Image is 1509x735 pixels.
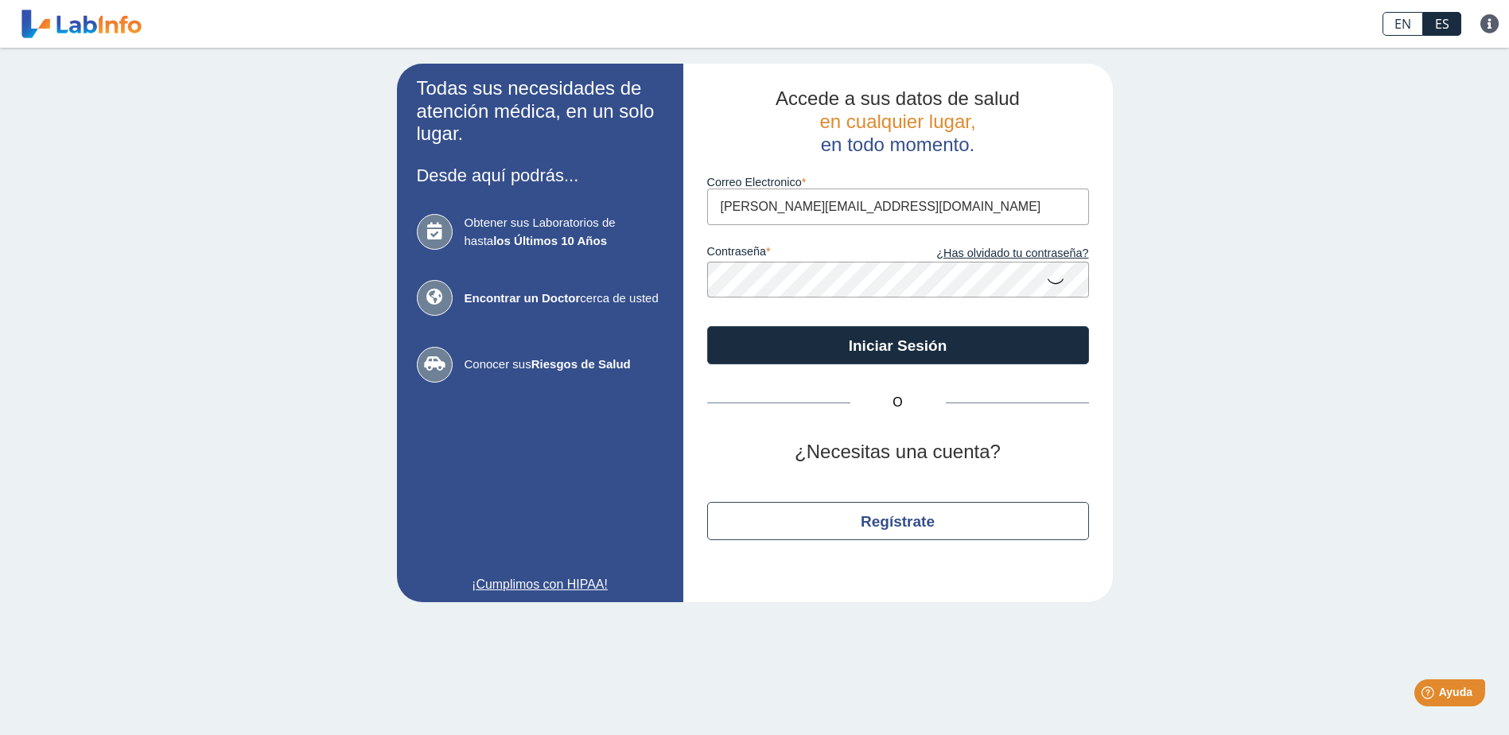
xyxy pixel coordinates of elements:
label: Correo Electronico [707,176,1089,189]
button: Iniciar Sesión [707,326,1089,364]
b: Encontrar un Doctor [465,291,581,305]
a: ES [1423,12,1461,36]
h3: Desde aquí podrás... [417,165,663,185]
h2: ¿Necesitas una cuenta? [707,441,1089,464]
span: O [850,393,946,412]
span: en cualquier lugar, [819,111,975,132]
span: en todo momento. [821,134,974,155]
a: EN [1383,12,1423,36]
span: Accede a sus datos de salud [776,87,1020,109]
b: los Últimos 10 Años [493,234,607,247]
iframe: Help widget launcher [1367,673,1491,717]
h2: Todas sus necesidades de atención médica, en un solo lugar. [417,77,663,146]
label: contraseña [707,245,898,262]
span: Conocer sus [465,356,663,374]
a: ¡Cumplimos con HIPAA! [417,575,663,594]
a: ¿Has olvidado tu contraseña? [898,245,1089,262]
span: Obtener sus Laboratorios de hasta [465,214,663,250]
span: cerca de usted [465,290,663,308]
button: Regístrate [707,502,1089,540]
b: Riesgos de Salud [531,357,631,371]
